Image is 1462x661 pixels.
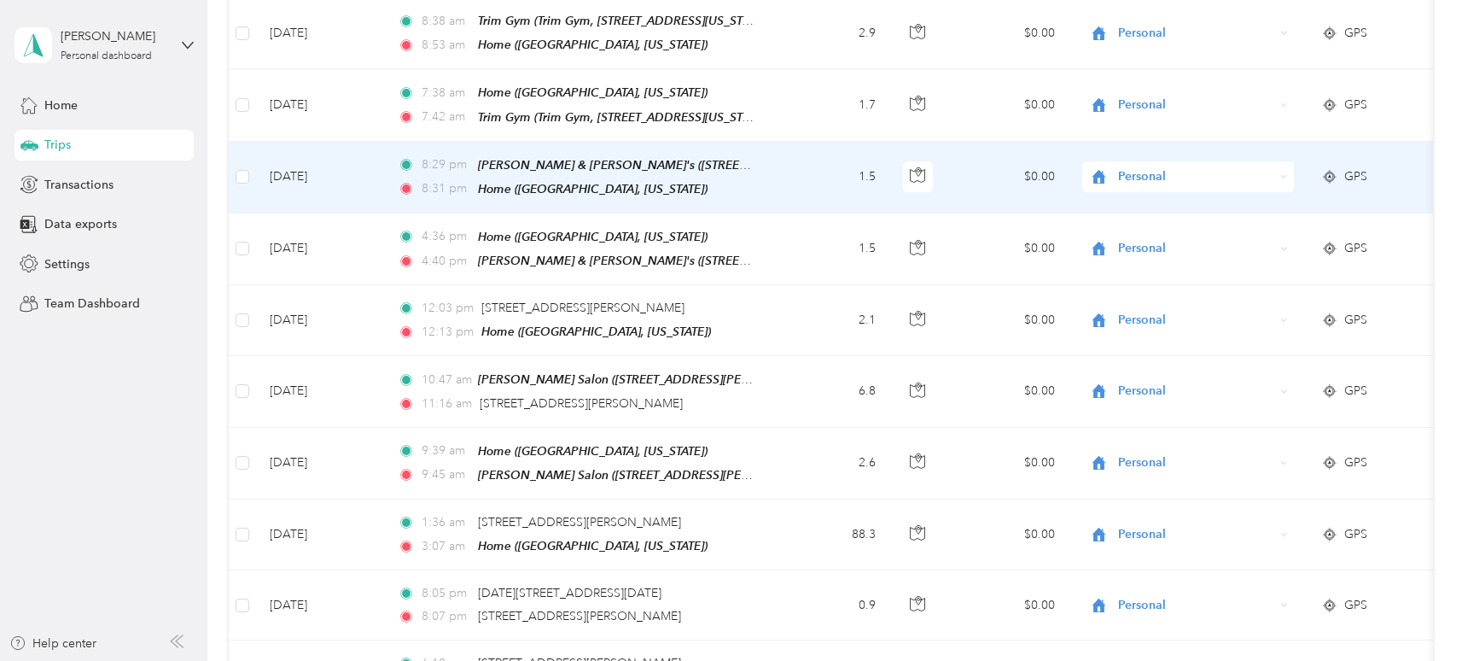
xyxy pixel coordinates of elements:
span: Trim Gym (Trim Gym, [STREET_ADDRESS][US_STATE]) [478,14,768,28]
span: Personal [1118,311,1274,330]
span: [STREET_ADDRESS][PERSON_NAME] [480,396,683,411]
span: Home ([GEOGRAPHIC_DATA], [US_STATE]) [478,38,708,51]
button: Help center [9,635,96,652]
span: GPS [1344,453,1367,472]
span: GPS [1344,596,1367,615]
div: [PERSON_NAME] [61,27,167,45]
span: Personal [1118,453,1274,472]
span: [STREET_ADDRESS][PERSON_NAME] [478,515,681,529]
span: GPS [1344,525,1367,544]
span: Home ([GEOGRAPHIC_DATA], [US_STATE]) [478,539,708,553]
span: 4:40 pm [422,252,470,271]
span: Transactions [44,176,114,194]
span: Home ([GEOGRAPHIC_DATA], [US_STATE]) [478,230,708,243]
span: 7:38 am [422,84,470,102]
span: 11:16 am [422,395,472,413]
td: 6.8 [777,356,889,427]
td: $0.00 [949,214,1069,285]
span: [PERSON_NAME] Salon ([STREET_ADDRESS][PERSON_NAME][US_STATE]) [478,468,882,483]
span: Team Dashboard [44,295,140,313]
span: 9:45 am [422,465,470,484]
span: Home ([GEOGRAPHIC_DATA], [US_STATE]) [481,325,711,338]
span: [DATE][STREET_ADDRESS][DATE] [478,586,661,600]
span: Home ([GEOGRAPHIC_DATA], [US_STATE]) [478,444,708,458]
span: Personal [1118,239,1274,258]
span: GPS [1344,167,1367,186]
span: [STREET_ADDRESS][PERSON_NAME] [481,301,684,315]
td: [DATE] [256,142,384,214]
td: $0.00 [949,285,1069,356]
span: 8:31 pm [422,179,470,198]
span: Trim Gym (Trim Gym, [STREET_ADDRESS][US_STATE]) [478,110,768,125]
td: 1.5 [777,142,889,214]
span: 3:07 am [422,537,470,556]
span: Data exports [44,215,117,233]
td: [DATE] [256,285,384,356]
span: GPS [1344,382,1367,401]
td: $0.00 [949,570,1069,641]
span: Home ([GEOGRAPHIC_DATA], [US_STATE]) [478,85,708,99]
td: 1.7 [777,69,889,141]
td: $0.00 [949,69,1069,141]
span: [PERSON_NAME] Salon ([STREET_ADDRESS][PERSON_NAME][US_STATE]) [478,372,882,387]
span: 8:38 am [422,12,470,31]
td: [DATE] [256,500,384,570]
span: 1:36 am [422,513,470,532]
span: 8:29 pm [422,155,470,174]
span: Personal [1118,525,1274,544]
span: 10:47 am [422,371,470,389]
td: 1.5 [777,214,889,285]
td: $0.00 [949,142,1069,214]
td: 0.9 [777,570,889,641]
td: $0.00 [949,428,1069,500]
td: 88.3 [777,500,889,570]
span: Personal [1118,596,1274,615]
span: 7:42 am [422,108,470,126]
td: [DATE] [256,69,384,141]
span: [PERSON_NAME] & [PERSON_NAME]'s ([STREET_ADDRESS][US_STATE]) [478,158,872,173]
span: 12:13 pm [422,323,474,342]
span: 9:39 am [422,442,470,460]
div: Personal dashboard [61,51,152,61]
span: GPS [1344,311,1367,330]
span: Home ([GEOGRAPHIC_DATA], [US_STATE]) [478,182,708,196]
span: GPS [1344,24,1367,43]
td: [DATE] [256,214,384,285]
span: GPS [1344,96,1367,114]
span: Personal [1118,96,1274,114]
span: Personal [1118,382,1274,401]
span: Personal [1118,24,1274,43]
td: [DATE] [256,356,384,427]
span: 8:53 am [422,36,470,55]
span: [PERSON_NAME] & [PERSON_NAME]'s ([STREET_ADDRESS][US_STATE]) [478,254,872,268]
span: Settings [44,255,90,273]
span: 8:07 pm [422,607,470,626]
iframe: Everlance-gr Chat Button Frame [1366,565,1462,661]
td: 2.1 [777,285,889,356]
td: $0.00 [949,500,1069,570]
td: [DATE] [256,428,384,500]
span: 8:05 pm [422,584,470,603]
span: 4:36 pm [422,227,470,246]
span: GPS [1344,239,1367,258]
td: [DATE] [256,570,384,641]
span: Trips [44,136,71,154]
span: [STREET_ADDRESS][PERSON_NAME] [478,609,681,623]
span: 12:03 pm [422,299,474,318]
span: Personal [1118,167,1274,186]
td: 2.6 [777,428,889,500]
span: Home [44,97,78,114]
td: $0.00 [949,356,1069,427]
